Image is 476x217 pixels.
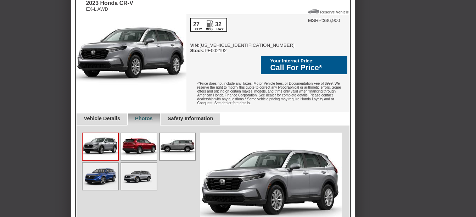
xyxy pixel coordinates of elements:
img: Image.aspx [83,133,118,160]
img: Image.aspx [121,163,157,190]
td: $36,900 [323,18,340,23]
img: Icon_ReserveVehicleCar.png [308,9,319,13]
div: [US_VEHICLE_IDENTIFICATION_NUMBER] PE002192 [190,18,295,53]
b: Stock: [190,48,205,53]
img: Image.aspx [121,133,157,160]
font: *Price does not include any Taxes, Motor Vehicle fees, or Documentation Fee of $999. We reserve t... [197,82,341,105]
div: Call For Price* [270,63,344,72]
a: Reserve Vehicle [320,10,349,14]
div: 27 [192,21,200,28]
img: Image.aspx [83,163,118,190]
img: 2023 Honda CR-V [76,14,186,97]
div: 32 [214,21,222,28]
b: VIN: [190,43,200,48]
div: Your Internet Price: [270,58,344,63]
a: Safety Information [168,116,213,121]
img: Image.aspx [160,133,195,160]
td: MSRP: [308,18,323,23]
div: EX-L AWD [86,6,133,12]
a: Vehicle Details [84,116,120,121]
a: Photos [135,116,153,121]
